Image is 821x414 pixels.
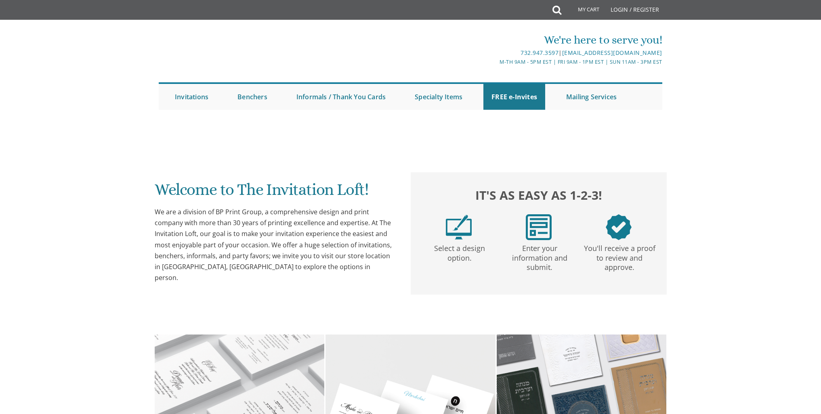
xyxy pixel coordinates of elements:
[483,84,545,110] a: FREE e-Invites
[229,84,275,110] a: Benchers
[407,84,470,110] a: Specialty Items
[155,181,395,205] h1: Welcome to The Invitation Loft!
[526,214,552,240] img: step2.png
[581,240,658,272] p: You'll receive a proof to review and approve.
[327,48,662,58] div: |
[419,186,659,204] h2: It's as easy as 1-2-3!
[288,84,394,110] a: Informals / Thank You Cards
[561,1,605,21] a: My Cart
[501,240,578,272] p: Enter your information and submit.
[155,207,395,283] div: We are a division of BP Print Group, a comprehensive design and print company with more than 30 y...
[327,32,662,48] div: We're here to serve you!
[167,84,216,110] a: Invitations
[521,49,559,56] a: 732.947.3597
[562,49,662,56] a: [EMAIL_ADDRESS][DOMAIN_NAME]
[558,84,625,110] a: Mailing Services
[327,58,662,66] div: M-Th 9am - 5pm EST | Fri 9am - 1pm EST | Sun 11am - 3pm EST
[446,214,472,240] img: step1.png
[421,240,498,263] p: Select a design option.
[606,214,632,240] img: step3.png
